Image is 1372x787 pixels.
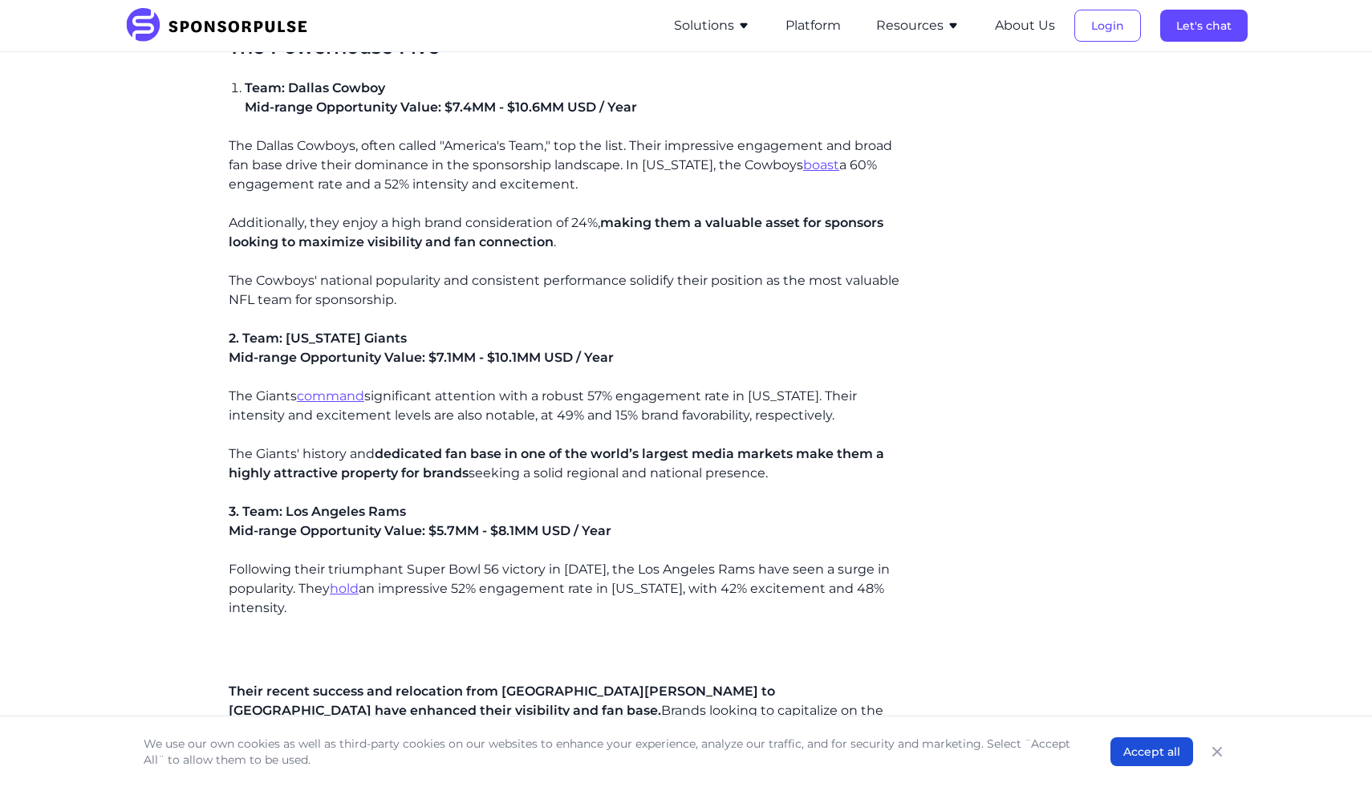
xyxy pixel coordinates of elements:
[785,16,841,35] button: Platform
[330,581,359,596] a: hold
[229,215,883,249] span: making them a valuable asset for sponsors looking to maximize visibility and fan connection
[1074,10,1141,42] button: Login
[229,504,611,538] span: 3. Team: Los Angeles Rams Mid-range Opportunity Value: $5.7MM - $8.1MM USD / Year
[124,8,319,43] img: SponsorPulse
[245,80,637,115] span: Team: Dallas Cowboy Mid-range Opportunity Value: $7.4MM - $10.6MM USD / Year
[876,16,960,35] button: Resources
[785,18,841,33] a: Platform
[1074,18,1141,33] a: Login
[229,271,911,310] p: The Cowboys' national popularity and consistent performance solidify their position as the most v...
[674,16,750,35] button: Solutions
[229,684,775,718] span: Their recent success and relocation from [GEOGRAPHIC_DATA][PERSON_NAME] to [GEOGRAPHIC_DATA] have...
[229,444,911,483] p: The Giants' history and seeking a solid regional and national presence.
[144,736,1078,768] p: We use our own cookies as well as third-party cookies on our websites to enhance your experience,...
[1292,710,1372,787] iframe: Chat Widget
[229,560,911,618] p: Following their triumphant Super Bowl 56 victory in [DATE], the Los Angeles Rams have seen a surg...
[229,446,884,481] span: dedicated fan base in one of the world’s largest media markets make them a highly attractive prop...
[1110,737,1193,766] button: Accept all
[1206,740,1228,763] button: Close
[1160,18,1248,33] a: Let's chat
[229,213,911,252] p: Additionally, they enjoy a high brand consideration of 24%, .
[803,157,839,172] a: boast
[229,136,911,194] p: The Dallas Cowboys, often called "America's Team," top the list. Their impressive engagement and ...
[229,331,614,365] span: 2. Team: [US_STATE] Giants Mid-range Opportunity Value: $7.1MM - $10.1MM USD / Year
[995,18,1055,33] a: About Us
[297,388,364,404] a: command
[229,682,911,740] p: Brands looking to capitalize on the Rams' momentum and high visibility in a significant market sh...
[229,387,911,425] p: The Giants significant attention with a robust 57% engagement rate in [US_STATE]. Their intensity...
[995,16,1055,35] button: About Us
[1160,10,1248,42] button: Let's chat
